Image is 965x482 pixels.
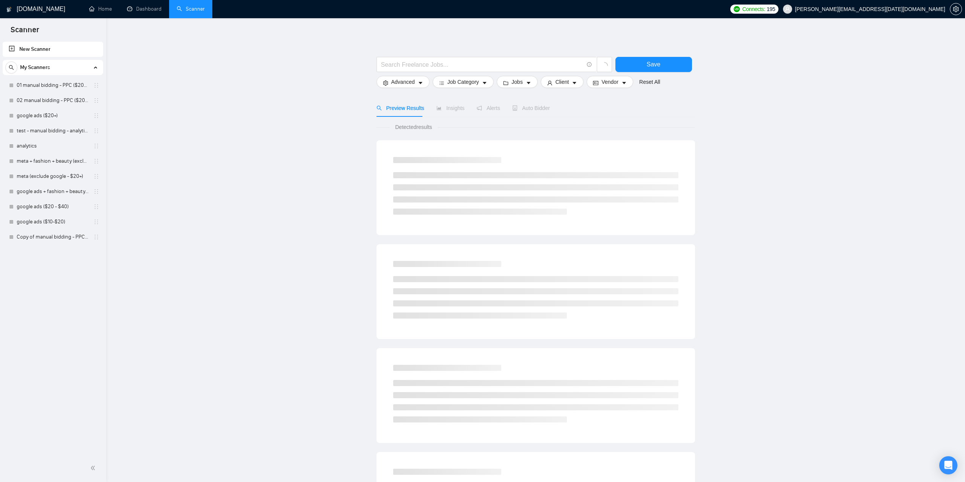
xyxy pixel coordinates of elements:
[6,3,12,16] img: logo
[9,42,97,57] a: New Scanner
[950,3,962,15] button: setting
[621,80,627,86] span: caret-down
[503,80,508,86] span: folder
[436,105,464,111] span: Insights
[950,6,962,12] a: setting
[593,80,598,86] span: idcard
[177,6,205,12] a: searchScanner
[17,199,89,214] a: google ads ($20 - $40)
[615,57,692,72] button: Save
[541,76,584,88] button: userClientcaret-down
[93,173,99,179] span: holder
[17,108,89,123] a: google ads ($20+)
[17,138,89,154] a: analytics
[785,6,790,12] span: user
[391,78,415,86] span: Advanced
[482,80,487,86] span: caret-down
[939,456,957,474] div: Open Intercom Messenger
[93,234,99,240] span: holder
[17,214,89,229] a: google ads ($10-$20)
[127,6,162,12] a: dashboardDashboard
[477,105,482,111] span: notification
[418,80,423,86] span: caret-down
[497,76,538,88] button: folderJobscaret-down
[433,76,494,88] button: barsJob Categorycaret-down
[93,97,99,104] span: holder
[93,188,99,195] span: holder
[93,143,99,149] span: holder
[381,60,584,69] input: Search Freelance Jobs...
[734,6,740,12] img: upwork-logo.png
[383,80,388,86] span: setting
[5,24,45,40] span: Scanner
[742,5,765,13] span: Connects:
[646,60,660,69] span: Save
[93,219,99,225] span: holder
[767,5,775,13] span: 195
[17,154,89,169] a: meta + fashion + beauty (exclude google - $20+)
[439,80,444,86] span: bars
[512,78,523,86] span: Jobs
[5,61,17,74] button: search
[390,123,437,131] span: Detected results
[447,78,479,86] span: Job Category
[512,105,550,111] span: Auto Bidder
[601,78,618,86] span: Vendor
[377,105,424,111] span: Preview Results
[17,78,89,93] a: 01 manual bidding - PPC ($20+ few negatives + title search)
[587,76,633,88] button: idcardVendorcaret-down
[512,105,518,111] span: robot
[17,184,89,199] a: google ads + fashion + beauty ($1+)
[436,105,442,111] span: area-chart
[3,42,103,57] li: New Scanner
[377,105,382,111] span: search
[477,105,500,111] span: Alerts
[601,62,608,69] span: loading
[6,65,17,70] span: search
[639,78,660,86] a: Reset All
[93,113,99,119] span: holder
[3,60,103,245] li: My Scanners
[93,158,99,164] span: holder
[17,229,89,245] a: Copy of manual bidding - PPC ($20+ few negatives + title search)
[547,80,552,86] span: user
[572,80,577,86] span: caret-down
[17,93,89,108] a: 02 manual bidding - PPC ($20+ few negatives + full search)
[526,80,531,86] span: caret-down
[93,204,99,210] span: holder
[20,60,50,75] span: My Scanners
[17,169,89,184] a: meta (exclude google - $20+)
[90,464,98,472] span: double-left
[377,76,430,88] button: settingAdvancedcaret-down
[17,123,89,138] a: test - manual bidding - analytics (no negatives)
[93,128,99,134] span: holder
[587,62,592,67] span: info-circle
[89,6,112,12] a: homeHome
[93,82,99,88] span: holder
[555,78,569,86] span: Client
